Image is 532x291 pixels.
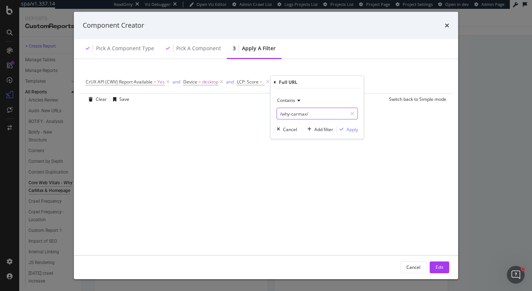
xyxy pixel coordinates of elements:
[436,264,443,270] div: Edit
[154,79,156,85] span: =
[304,126,333,133] button: Add filter
[389,96,446,102] div: Switch back to Simple mode
[507,266,525,284] iframe: Intercom live chat
[157,77,165,87] span: Yes
[96,96,107,102] div: Clear
[347,126,358,132] div: Apply
[96,45,154,52] div: Pick a Component type
[173,78,180,85] button: and
[110,93,129,105] button: Save
[74,12,458,279] div: modal
[183,79,197,85] span: Device
[445,21,449,30] div: times
[242,45,276,52] div: Apply a Filter
[173,79,180,85] div: and
[198,79,201,85] span: =
[226,78,234,85] button: and
[430,261,449,273] button: Edit
[260,79,262,85] span: =
[274,126,297,133] button: Cancel
[406,264,420,270] div: Cancel
[279,79,297,85] div: Full URL
[400,261,427,273] button: Cancel
[263,77,265,87] span: .
[86,93,107,105] button: Clear
[86,79,153,85] span: CrUX API (CWV) Report Available
[202,77,218,87] span: desktop
[283,126,297,132] div: Cancel
[83,21,144,30] div: Component Creator
[176,45,221,52] div: Pick a Component
[386,93,446,105] button: Switch back to Simple mode
[226,79,234,85] div: and
[233,45,236,52] div: 3
[237,79,259,85] span: LCP: Score
[337,126,358,133] button: Apply
[277,97,295,103] span: Contains
[314,126,333,132] div: Add filter
[119,96,129,102] div: Save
